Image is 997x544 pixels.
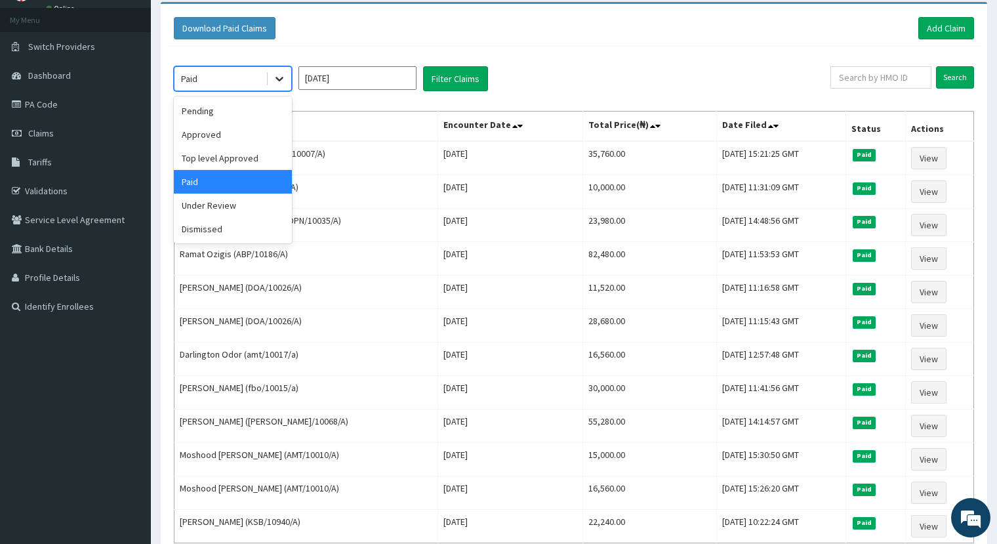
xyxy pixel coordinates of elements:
[438,510,582,543] td: [DATE]
[582,409,716,443] td: 55,280.00
[174,209,438,242] td: Otakpor Chukwufumnanya (OPN/10035/A)
[174,141,438,175] td: Chuks [PERSON_NAME] (ESK/10007/A)
[911,482,946,504] a: View
[28,156,52,168] span: Tariffs
[911,348,946,370] a: View
[853,182,876,194] span: Paid
[438,112,582,142] th: Encounter Date
[174,99,292,123] div: Pending
[911,214,946,236] a: View
[853,149,876,161] span: Paid
[174,309,438,343] td: [PERSON_NAME] (DOA/10026/A)
[174,276,438,309] td: [PERSON_NAME] (DOA/10026/A)
[174,194,292,217] div: Under Review
[911,247,946,270] a: View
[174,175,438,209] td: [PERSON_NAME] (HYT/10433/A)
[582,309,716,343] td: 28,680.00
[911,448,946,471] a: View
[438,175,582,209] td: [DATE]
[845,112,905,142] th: Status
[582,476,716,510] td: 16,560.00
[181,72,197,85] div: Paid
[853,249,876,261] span: Paid
[716,276,845,309] td: [DATE] 11:16:58 GMT
[830,66,931,89] input: Search by HMO ID
[853,484,876,495] span: Paid
[28,127,54,139] span: Claims
[438,276,582,309] td: [DATE]
[911,314,946,337] a: View
[7,358,250,404] textarea: Type your message and hit 'Enter'
[853,316,876,328] span: Paid
[24,66,53,98] img: d_794563401_company_1708531726252_794563401
[853,450,876,462] span: Paid
[28,41,95,52] span: Switch Providers
[298,66,417,90] input: Select Month and Year
[936,66,974,89] input: Search
[853,350,876,362] span: Paid
[716,343,845,376] td: [DATE] 12:57:48 GMT
[174,146,292,170] div: Top level Approved
[174,123,292,146] div: Approved
[911,281,946,303] a: View
[174,443,438,476] td: Moshood [PERSON_NAME] (AMT/10010/A)
[582,112,716,142] th: Total Price(₦)
[918,17,974,39] a: Add Claim
[905,112,973,142] th: Actions
[438,376,582,409] td: [DATE]
[174,510,438,543] td: [PERSON_NAME] (KSB/10940/A)
[911,515,946,537] a: View
[438,476,582,510] td: [DATE]
[853,216,876,228] span: Paid
[582,141,716,175] td: 35,760.00
[438,409,582,443] td: [DATE]
[853,383,876,395] span: Paid
[174,170,292,194] div: Paid
[174,376,438,409] td: [PERSON_NAME] (fbo/10015/a)
[911,147,946,169] a: View
[716,409,845,443] td: [DATE] 14:14:57 GMT
[174,409,438,443] td: [PERSON_NAME] ([PERSON_NAME]/10068/A)
[438,443,582,476] td: [DATE]
[438,343,582,376] td: [DATE]
[716,112,845,142] th: Date Filed
[438,309,582,343] td: [DATE]
[68,73,220,91] div: Chat with us now
[853,417,876,429] span: Paid
[853,283,876,295] span: Paid
[582,343,716,376] td: 16,560.00
[716,510,845,543] td: [DATE] 10:22:24 GMT
[582,276,716,309] td: 11,520.00
[716,242,845,276] td: [DATE] 11:53:53 GMT
[582,175,716,209] td: 10,000.00
[716,309,845,343] td: [DATE] 11:15:43 GMT
[582,510,716,543] td: 22,240.00
[438,209,582,242] td: [DATE]
[716,175,845,209] td: [DATE] 11:31:09 GMT
[716,476,845,510] td: [DATE] 15:26:20 GMT
[174,476,438,510] td: Moshood [PERSON_NAME] (AMT/10010/A)
[716,376,845,409] td: [DATE] 11:41:56 GMT
[582,209,716,242] td: 23,980.00
[174,17,275,39] button: Download Paid Claims
[911,415,946,437] a: View
[582,443,716,476] td: 15,000.00
[174,343,438,376] td: Darlington Odor (amt/10017/a)
[582,376,716,409] td: 30,000.00
[911,381,946,404] a: View
[911,180,946,203] a: View
[438,141,582,175] td: [DATE]
[174,112,438,142] th: Name
[423,66,488,91] button: Filter Claims
[716,443,845,476] td: [DATE] 15:30:50 GMT
[46,4,77,13] a: Online
[174,242,438,276] td: Ramat Ozigis (ABP/10186/A)
[716,209,845,242] td: [DATE] 14:48:56 GMT
[438,242,582,276] td: [DATE]
[174,217,292,241] div: Dismissed
[853,517,876,529] span: Paid
[716,141,845,175] td: [DATE] 15:21:25 GMT
[215,7,247,38] div: Minimize live chat window
[28,70,71,81] span: Dashboard
[582,242,716,276] td: 82,480.00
